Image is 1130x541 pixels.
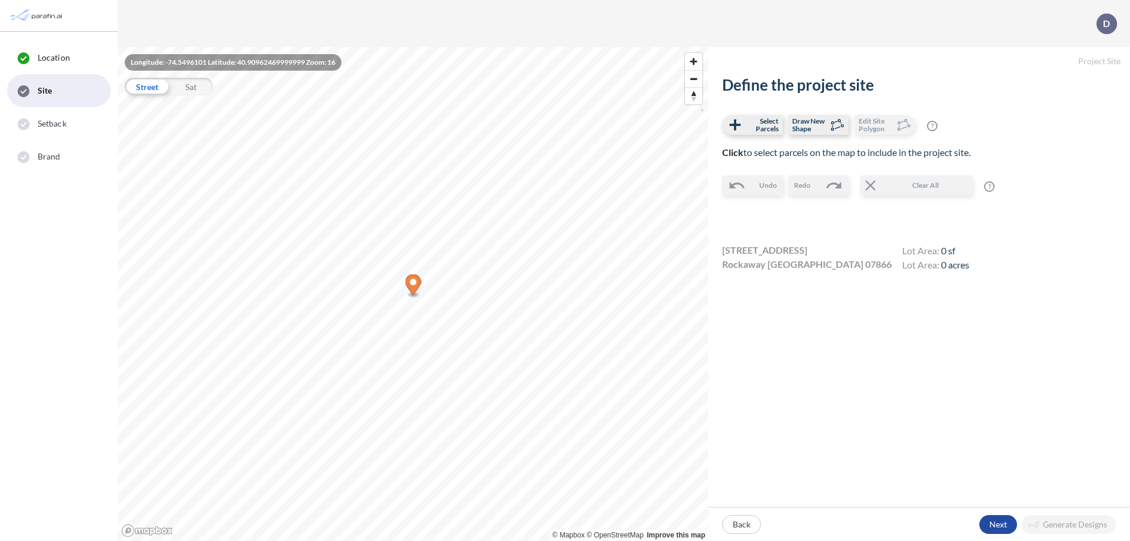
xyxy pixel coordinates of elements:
[685,88,702,104] span: Reset bearing to north
[722,243,807,257] span: [STREET_ADDRESS]
[587,531,644,539] a: OpenStreetMap
[927,121,938,131] span: ?
[989,519,1007,530] p: Next
[722,257,892,271] span: Rockaway [GEOGRAPHIC_DATA] 07866
[553,531,585,539] a: Mapbox
[125,78,169,95] div: Street
[788,175,849,195] button: Redo
[38,118,67,130] span: Setback
[794,180,810,191] span: Redo
[759,180,777,191] span: Undo
[118,47,708,541] canvas: Map
[744,117,779,132] span: Select Parcels
[879,180,971,191] span: Clear All
[941,245,955,256] span: 0 sf
[722,515,761,534] button: Back
[979,515,1017,534] button: Next
[9,5,66,26] img: Parafin
[406,274,421,298] div: Map marker
[722,147,971,158] span: to select parcels on the map to include in the project site.
[685,71,702,87] span: Zoom out
[733,519,750,530] p: Back
[38,151,61,162] span: Brand
[984,181,995,192] span: ?
[792,117,827,132] span: Draw New Shape
[125,54,341,71] div: Longitude: -74.5496101 Latitude: 40.90962469999999 Zoom: 16
[902,245,969,259] h4: Lot Area:
[169,78,213,95] div: Sat
[38,85,52,97] span: Site
[647,531,705,539] a: Improve this map
[722,175,783,195] button: Undo
[38,52,70,64] span: Location
[685,70,702,87] button: Zoom out
[859,117,893,132] span: Edit Site Polygon
[1103,18,1110,29] p: D
[860,175,972,195] button: Clear All
[722,147,743,158] b: Click
[121,524,173,537] a: Mapbox homepage
[941,259,969,270] span: 0 acres
[685,53,702,70] button: Zoom in
[685,87,702,104] button: Reset bearing to north
[722,76,1116,94] h2: Define the project site
[902,259,969,273] h4: Lot Area:
[708,47,1130,76] h5: Project Site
